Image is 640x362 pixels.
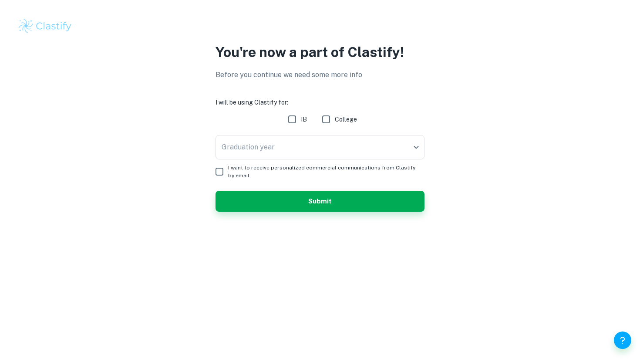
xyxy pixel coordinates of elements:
[228,164,418,179] span: I want to receive personalized commercial communications from Clastify by email.
[301,115,307,124] span: IB
[216,191,424,212] button: Submit
[17,17,73,35] img: Clastify logo
[216,98,424,107] h6: I will be using Clastify for:
[216,70,424,80] p: Before you continue we need some more info
[216,42,424,63] p: You're now a part of Clastify!
[335,115,357,124] span: College
[17,17,623,35] a: Clastify logo
[614,332,631,349] button: Help and Feedback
